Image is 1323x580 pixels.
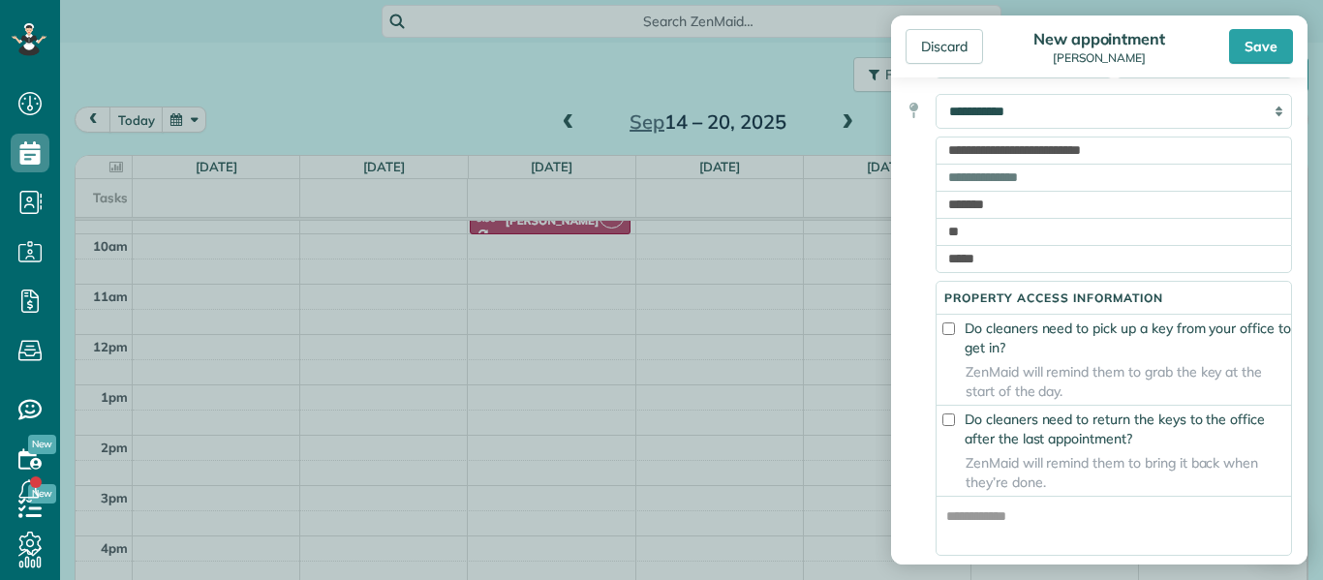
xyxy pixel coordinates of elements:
div: Discard [906,29,983,64]
div: Save [1229,29,1293,64]
input: Do cleaners need to return the keys to the office after the last appointment? [942,413,955,426]
span: ZenMaid will remind them to bring it back when they’re done. [937,453,1291,492]
span: New [28,435,56,454]
div: [PERSON_NAME] [1028,51,1171,65]
label: Do cleaners need to return the keys to the office after the last appointment? [937,410,1291,448]
input: Do cleaners need to pick up a key from your office to get in? [942,322,955,335]
span: ZenMaid will remind them to grab the key at the start of the day. [937,362,1291,401]
div: New appointment [1028,29,1171,48]
label: Do cleaners need to pick up a key from your office to get in? [937,319,1291,357]
h5: Property access information [937,291,1291,304]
